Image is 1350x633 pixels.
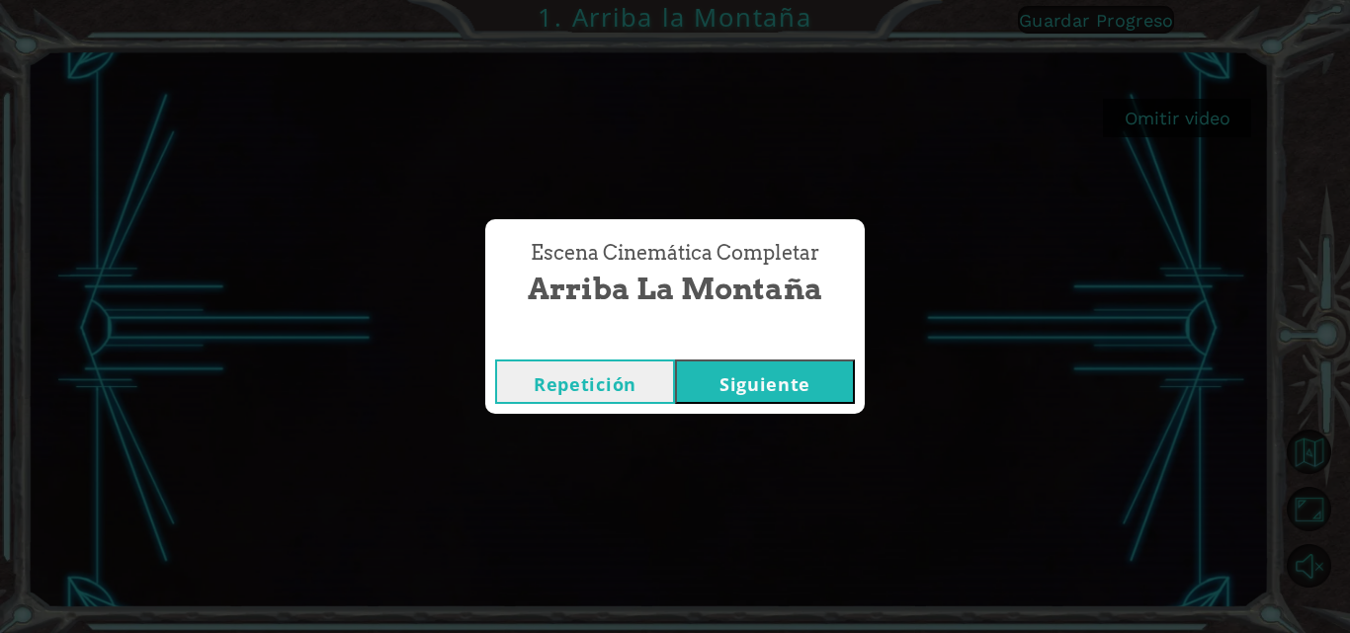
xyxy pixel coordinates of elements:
[495,359,675,404] button: Repetición
[528,271,823,306] font: Arriba la Montaña
[534,372,636,396] font: Repetición
[719,372,810,396] font: Siguiente
[675,359,855,404] button: Siguiente
[531,241,819,265] font: Escena Cinemática Completar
